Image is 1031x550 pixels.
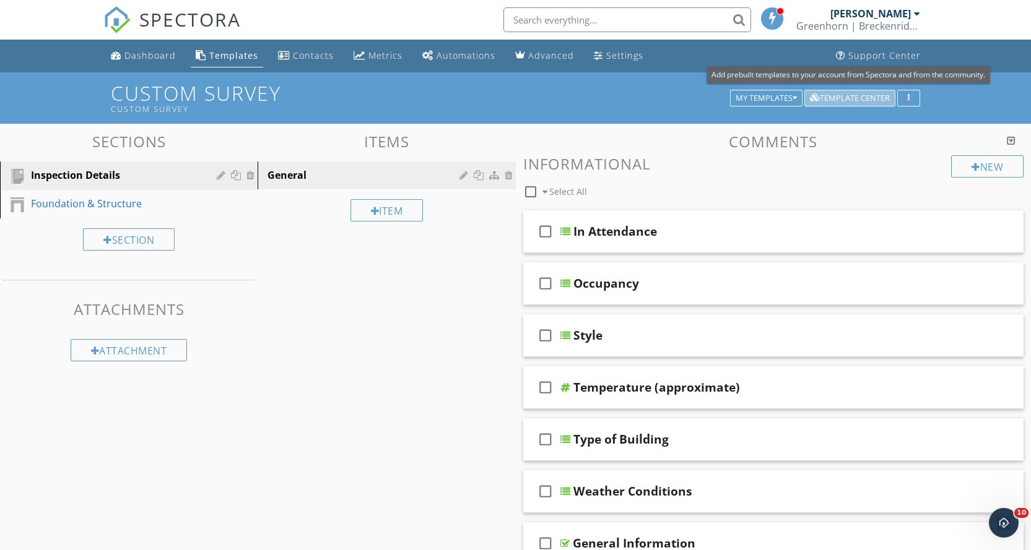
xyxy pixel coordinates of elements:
a: Contacts [273,45,339,67]
i: check_box_outline_blank [536,320,555,350]
div: Section [83,228,175,251]
a: Advanced [510,45,579,67]
div: New [951,155,1024,178]
a: Template Center [804,92,895,103]
a: Dashboard [106,45,181,67]
div: Templates [209,49,258,61]
h1: Custom Survey [111,82,920,114]
span: 10 [1014,508,1029,518]
a: Metrics [349,45,407,67]
div: Item [350,199,424,221]
div: Dashboard [124,49,176,61]
div: Metrics [368,49,402,61]
a: SPECTORA [103,17,241,43]
h3: Items [258,133,515,150]
div: Template Center [810,94,890,103]
span: SPECTORA [139,6,241,32]
div: Type of Building [573,432,669,447]
div: Occupancy [573,276,639,291]
i: check_box_outline_blank [536,269,555,298]
div: Weather Conditions [573,484,692,499]
div: [PERSON_NAME] [830,7,911,20]
div: Foundation & Structure [31,196,199,211]
div: Inspection Details [31,168,199,183]
button: Template Center [804,90,895,107]
span: Select All [549,186,587,197]
div: In Attendance [573,224,657,239]
div: Attachment [71,339,188,361]
a: Settings [589,45,648,67]
div: Advanced [528,49,574,61]
i: check_box_outline_blank [536,372,555,402]
input: Search everything... [503,7,751,32]
div: My Templates [736,94,797,103]
h3: Informational [523,155,1024,172]
div: Contacts [293,49,334,61]
div: Settings [606,49,643,61]
div: Custom Survey [111,104,734,114]
i: check_box_outline_blank [536,424,555,454]
div: General [268,168,463,183]
a: Automations (Basic) [417,45,500,67]
i: check_box_outline_blank [536,217,555,246]
div: Automations [437,49,495,61]
iframe: Intercom live chat [989,508,1019,538]
i: check_box_outline_blank [536,476,555,506]
img: The Best Home Inspection Software - Spectora [103,6,131,33]
h3: Comments [523,133,1024,150]
button: My Templates [730,90,803,107]
a: Templates [191,45,263,67]
div: Style [573,328,603,343]
div: Temperature (approximate) [573,380,740,395]
div: Support Center [848,49,921,61]
a: Support Center [831,45,926,67]
div: Greenhorn | Breckenridge, LLC [796,20,920,32]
